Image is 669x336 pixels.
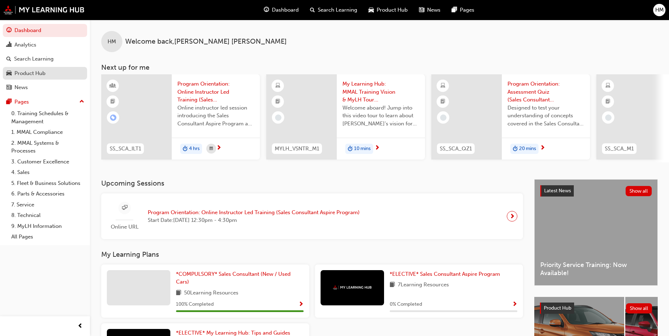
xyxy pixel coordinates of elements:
[107,223,142,231] span: Online URL
[605,114,612,121] span: learningRecordVerb_NONE-icon
[14,98,29,106] div: Pages
[606,81,610,91] span: learningResourceType_ELEARNING-icon
[3,23,87,95] button: DashboardAnalyticsSearch LearningProduct HubNews
[390,271,500,277] span: *ELECTIVE* Sales Consultant Aspire Program
[78,322,83,331] span: prev-icon
[512,301,517,308] span: Show Progress
[14,55,54,63] div: Search Learning
[6,70,12,77] span: car-icon
[304,3,363,17] a: search-iconSearch Learning
[8,127,87,138] a: 1. MMAL Compliance
[216,145,221,151] span: next-icon
[398,281,449,290] span: 7 Learning Resources
[184,289,238,298] span: 50 Learning Resources
[452,6,457,14] span: pages-icon
[507,104,584,128] span: Designed to test your understanding of concepts covered in the Sales Consultant Aspire Program 'P...
[122,204,127,212] span: sessionType_ONLINE_URL-icon
[390,281,395,290] span: book-icon
[101,74,260,160] a: SS_SCA_ILT1Program Orientation: Online Instructor Led Training (Sales Consultant Aspire Program)O...
[8,188,87,199] a: 6. Parts & Accessories
[3,67,87,80] a: Product Hub
[264,6,269,14] span: guage-icon
[110,81,115,91] span: learningResourceType_INSTRUCTOR_LED-icon
[540,185,652,197] a: Latest NewsShow all
[6,99,12,105] span: pages-icon
[177,104,254,128] span: Online instructor led session introducing the Sales Consultant Aspire Program and outlining what ...
[90,63,669,71] h3: Next up for me
[107,199,517,234] a: Online URLProgram Orientation: Online Instructor Led Training (Sales Consultant Aspire Program)St...
[176,271,291,285] span: *COMPULSORY* Sales Consultant (New / Used Cars)
[101,250,523,259] h3: My Learning Plans
[375,145,380,151] span: next-icon
[606,97,610,106] span: booktick-icon
[348,144,353,154] span: duration-icon
[310,6,315,14] span: search-icon
[3,95,87,108] button: Pages
[653,4,665,16] button: HM
[110,114,116,121] span: learningRecordVerb_ENROLL-icon
[275,145,319,153] span: MYLH_VSNTR_M1
[8,108,87,127] a: 0. Training Schedules & Management
[8,178,87,189] a: 5. Fleet & Business Solutions
[377,6,408,14] span: Product Hub
[176,300,214,309] span: 100 % Completed
[440,114,446,121] span: learningRecordVerb_NONE-icon
[333,285,372,290] img: mmal
[176,330,290,336] span: *ELECTIVE* My Learning Hub: Tips and Guides
[177,80,254,104] span: Program Orientation: Online Instructor Led Training (Sales Consultant Aspire Program)
[440,97,445,106] span: booktick-icon
[540,145,545,151] span: next-icon
[275,114,281,121] span: learningRecordVerb_NONE-icon
[655,6,664,14] span: HM
[440,145,472,153] span: SS_SCA_QZ1
[110,97,115,106] span: booktick-icon
[419,6,424,14] span: news-icon
[14,83,28,92] div: News
[369,6,374,14] span: car-icon
[4,5,85,14] img: mmal
[544,188,571,194] span: Latest News
[540,261,652,277] span: Priority Service Training: Now Available!
[266,74,425,160] a: MYLH_VSNTR_M1My Learning Hub: MMAL Training Vision & MyLH Tour (Elective)Welcome aboard! Jump int...
[6,27,12,34] span: guage-icon
[275,81,280,91] span: learningResourceType_ELEARNING-icon
[272,6,299,14] span: Dashboard
[626,186,652,196] button: Show all
[342,80,419,104] span: My Learning Hub: MMAL Training Vision & MyLH Tour (Elective)
[258,3,304,17] a: guage-iconDashboard
[14,41,36,49] div: Analytics
[3,52,87,66] a: Search Learning
[626,303,652,313] button: Show all
[176,289,181,298] span: book-icon
[8,221,87,232] a: 9. MyLH Information
[110,145,141,153] span: SS_SCA_ILT1
[8,138,87,156] a: 2. MMAL Systems & Processes
[413,3,446,17] a: news-iconNews
[3,38,87,51] a: Analytics
[540,303,652,314] a: Product HubShow all
[512,300,517,309] button: Show Progress
[6,56,11,62] span: search-icon
[460,6,474,14] span: Pages
[318,6,357,14] span: Search Learning
[342,104,419,128] span: Welcome aboard! Jump into this video tour to learn about [PERSON_NAME]'s vision for your learning...
[8,167,87,178] a: 4. Sales
[209,144,213,153] span: calendar-icon
[148,209,360,217] span: Program Orientation: Online Instructor Led Training (Sales Consultant Aspire Program)
[390,270,503,278] a: *ELECTIVE* Sales Consultant Aspire Program
[275,97,280,106] span: booktick-icon
[183,144,188,154] span: duration-icon
[6,42,12,48] span: chart-icon
[298,300,304,309] button: Show Progress
[3,81,87,94] a: News
[3,24,87,37] a: Dashboard
[6,85,12,91] span: news-icon
[14,69,45,77] div: Product Hub
[510,211,515,221] span: next-icon
[427,6,440,14] span: News
[8,231,87,242] a: All Pages
[605,145,634,153] span: SS_SCA_M1
[8,199,87,210] a: 7. Service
